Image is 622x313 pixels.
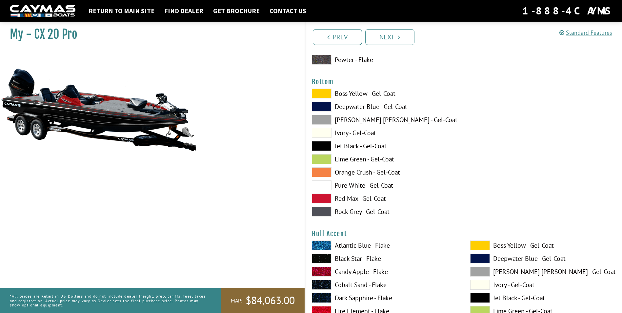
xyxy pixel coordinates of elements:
a: Contact Us [266,7,310,15]
a: Prev [313,29,362,45]
label: Pure White - Gel-Coat [312,180,457,190]
a: Get Brochure [210,7,263,15]
label: Candy Apple - Flake [312,267,457,277]
a: Standard Features [559,29,612,36]
label: Orange Crush - Gel-Coat [312,167,457,177]
label: Boss Yellow - Gel-Coat [470,240,615,250]
div: 1-888-4CAYMAS [522,4,612,18]
label: Ivory - Gel-Coat [470,280,615,290]
h4: Hull Accent [312,230,616,238]
label: Rock Grey - Gel-Coat [312,207,457,217]
label: Red Max - Gel-Coat [312,194,457,203]
a: Return to main site [85,7,158,15]
label: [PERSON_NAME] [PERSON_NAME] - Gel-Coat [470,267,615,277]
h1: My - CX 20 Pro [10,27,288,42]
label: Boss Yellow - Gel-Coat [312,89,457,98]
a: Next [365,29,414,45]
label: [PERSON_NAME] [PERSON_NAME] - Gel-Coat [312,115,457,125]
img: white-logo-c9c8dbefe5ff5ceceb0f0178aa75bf4bb51f6bca0971e226c86eb53dfe498488.png [10,5,75,17]
label: Ivory - Gel-Coat [312,128,457,138]
label: Cobalt Sand - Flake [312,280,457,290]
h4: Bottom [312,78,616,86]
label: Dark Sapphire - Flake [312,293,457,303]
label: Deepwater Blue - Gel-Coat [312,102,457,112]
span: MAP: [231,297,242,304]
label: Lime Green - Gel-Coat [312,154,457,164]
label: Black Star - Flake [312,254,457,263]
a: Find Dealer [161,7,207,15]
span: $84,063.00 [246,294,295,307]
a: MAP:$84,063.00 [221,288,305,313]
p: *All prices are Retail in US Dollars and do not include dealer freight, prep, tariffs, fees, taxe... [10,291,206,310]
label: Atlantic Blue - Flake [312,240,457,250]
label: Jet Black - Gel-Coat [312,141,457,151]
label: Deepwater Blue - Gel-Coat [470,254,615,263]
label: Pewter - Flake [312,55,457,65]
label: Jet Black - Gel-Coat [470,293,615,303]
